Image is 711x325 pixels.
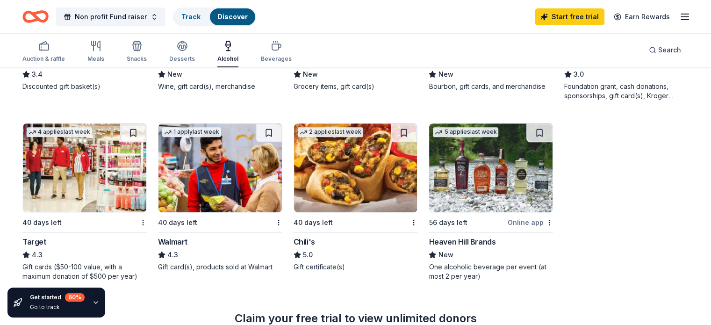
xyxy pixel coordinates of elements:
[298,127,363,137] div: 2 applies last week
[433,127,498,137] div: 5 applies last week
[22,217,62,228] div: 40 days left
[658,44,681,56] span: Search
[535,8,604,25] a: Start free trial
[294,217,333,228] div: 40 days left
[87,36,104,67] button: Meals
[294,236,315,247] div: Chili's
[294,82,418,91] div: Grocery items, gift card(s)
[429,217,467,228] div: 56 days left
[508,217,553,228] div: Online app
[22,6,49,28] a: Home
[169,55,195,63] div: Desserts
[22,36,65,67] button: Auction & raffle
[181,13,201,21] a: Track
[127,55,147,63] div: Snacks
[173,7,256,26] button: TrackDiscover
[162,127,221,137] div: 1 apply last week
[27,127,92,137] div: 4 applies last week
[32,69,43,80] span: 3.4
[169,36,195,67] button: Desserts
[429,262,553,281] div: One alcoholic beverage per event (at most 2 per year)
[158,123,282,212] img: Image for Walmart
[429,236,496,247] div: Heaven Hill Brands
[564,82,689,101] div: Foundation grant, cash donations, sponsorships, gift card(s), Kroger products
[158,123,282,272] a: Image for Walmart1 applylast week40 days leftWalmart4.3Gift card(s), products sold at Walmart
[294,123,417,212] img: Image for Chili's
[303,249,313,260] span: 5.0
[158,82,282,91] div: Wine, gift card(s), merchandise
[261,36,292,67] button: Beverages
[429,123,553,281] a: Image for Heaven Hill Brands5 applieslast week56 days leftOnline appHeaven Hill BrandsNewOne alco...
[608,8,675,25] a: Earn Rewards
[87,55,104,63] div: Meals
[22,82,147,91] div: Discounted gift basket(s)
[30,293,85,302] div: Get started
[32,249,43,260] span: 4.3
[574,69,584,80] span: 3.0
[65,293,85,302] div: 60 %
[429,82,553,91] div: Bourbon, gift cards, and merchandise
[429,123,553,212] img: Image for Heaven Hill Brands
[158,217,197,228] div: 40 days left
[641,41,689,59] button: Search
[167,69,182,80] span: New
[22,236,46,247] div: Target
[438,249,453,260] span: New
[158,262,282,272] div: Gift card(s), products sold at Walmart
[56,7,165,26] button: Non profit Fund raiser
[303,69,318,80] span: New
[22,262,147,281] div: Gift cards ($50-100 value, with a maximum donation of $500 per year)
[217,55,238,63] div: Alcohol
[30,303,85,311] div: Go to track
[167,249,178,260] span: 4.3
[158,236,187,247] div: Walmart
[22,55,65,63] div: Auction & raffle
[438,69,453,80] span: New
[261,55,292,63] div: Beverages
[75,11,147,22] span: Non profit Fund raiser
[217,36,238,67] button: Alcohol
[217,13,248,21] a: Discover
[294,123,418,272] a: Image for Chili's2 applieslast week40 days leftChili's5.0Gift certificate(s)
[294,262,418,272] div: Gift certificate(s)
[23,123,146,212] img: Image for Target
[127,36,147,67] button: Snacks
[22,123,147,281] a: Image for Target4 applieslast week40 days leftTarget4.3Gift cards ($50-100 value, with a maximum ...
